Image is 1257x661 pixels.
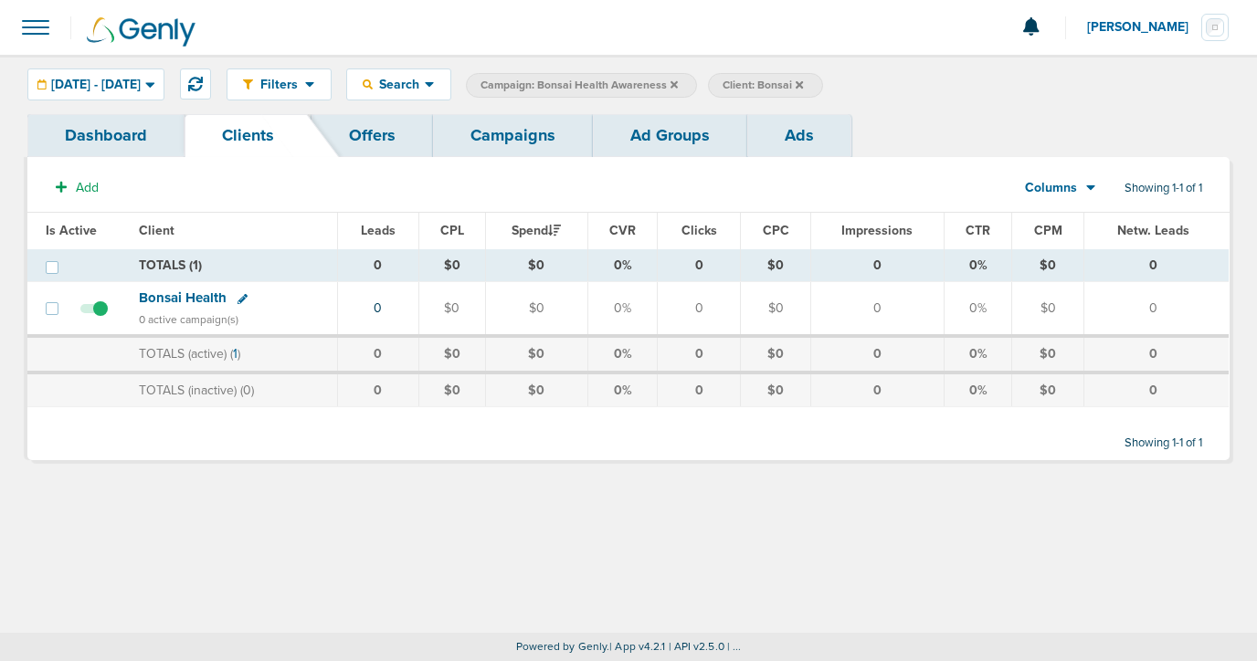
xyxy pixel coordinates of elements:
[587,249,658,282] td: 0%
[810,249,944,282] td: 0
[966,223,990,238] span: CTR
[1084,372,1229,407] td: 0
[1084,249,1229,282] td: 0
[609,223,636,238] span: CVR
[741,336,811,372] td: $0
[609,640,665,653] span: | App v4.2.1
[51,79,141,91] span: [DATE] - [DATE]
[1011,249,1084,282] td: $0
[810,336,944,372] td: 0
[440,223,464,238] span: CPL
[46,174,109,201] button: Add
[727,640,742,653] span: | ...
[658,282,741,336] td: 0
[1011,372,1084,407] td: $0
[1117,223,1189,238] span: Netw. Leads
[419,249,485,282] td: $0
[747,114,851,157] a: Ads
[741,249,811,282] td: $0
[587,282,658,336] td: 0%
[253,77,305,92] span: Filters
[1034,223,1062,238] span: CPM
[681,223,717,238] span: Clicks
[512,223,561,238] span: Spend
[741,282,811,336] td: $0
[945,372,1012,407] td: 0%
[658,249,741,282] td: 0
[593,114,747,157] a: Ad Groups
[139,289,227,306] span: Bonsai Health
[587,336,658,372] td: 0%
[841,223,913,238] span: Impressions
[87,17,195,47] img: Genly
[481,78,678,93] span: Campaign: Bonsai Health Awareness
[1025,179,1077,197] span: Columns
[139,223,174,238] span: Client
[1011,336,1084,372] td: $0
[810,282,944,336] td: 0
[741,372,811,407] td: $0
[433,114,593,157] a: Campaigns
[1084,282,1229,336] td: 0
[27,114,185,157] a: Dashboard
[1125,435,1202,451] span: Showing 1-1 of 1
[185,114,312,157] a: Clients
[233,346,238,362] span: 1
[337,249,418,282] td: 0
[337,372,418,407] td: 0
[658,372,741,407] td: 0
[485,249,587,282] td: $0
[374,300,382,316] a: 0
[485,336,587,372] td: $0
[139,313,238,326] small: 0 active campaign(s)
[810,372,944,407] td: 0
[76,180,99,195] span: Add
[361,223,396,238] span: Leads
[128,249,337,282] td: TOTALS (1)
[587,372,658,407] td: 0%
[1087,21,1201,34] span: [PERSON_NAME]
[723,78,803,93] span: Client: Bonsai
[128,336,337,372] td: TOTALS (active) ( )
[1011,282,1084,336] td: $0
[763,223,789,238] span: CPC
[419,372,485,407] td: $0
[1084,336,1229,372] td: 0
[128,372,337,407] td: TOTALS (inactive) (0)
[945,249,1012,282] td: 0%
[337,336,418,372] td: 0
[485,282,587,336] td: $0
[1125,181,1202,196] span: Showing 1-1 of 1
[485,372,587,407] td: $0
[373,77,425,92] span: Search
[658,336,741,372] td: 0
[945,282,1012,336] td: 0%
[945,336,1012,372] td: 0%
[312,114,433,157] a: Offers
[46,223,97,238] span: Is Active
[419,336,485,372] td: $0
[419,282,485,336] td: $0
[669,640,724,653] span: | API v2.5.0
